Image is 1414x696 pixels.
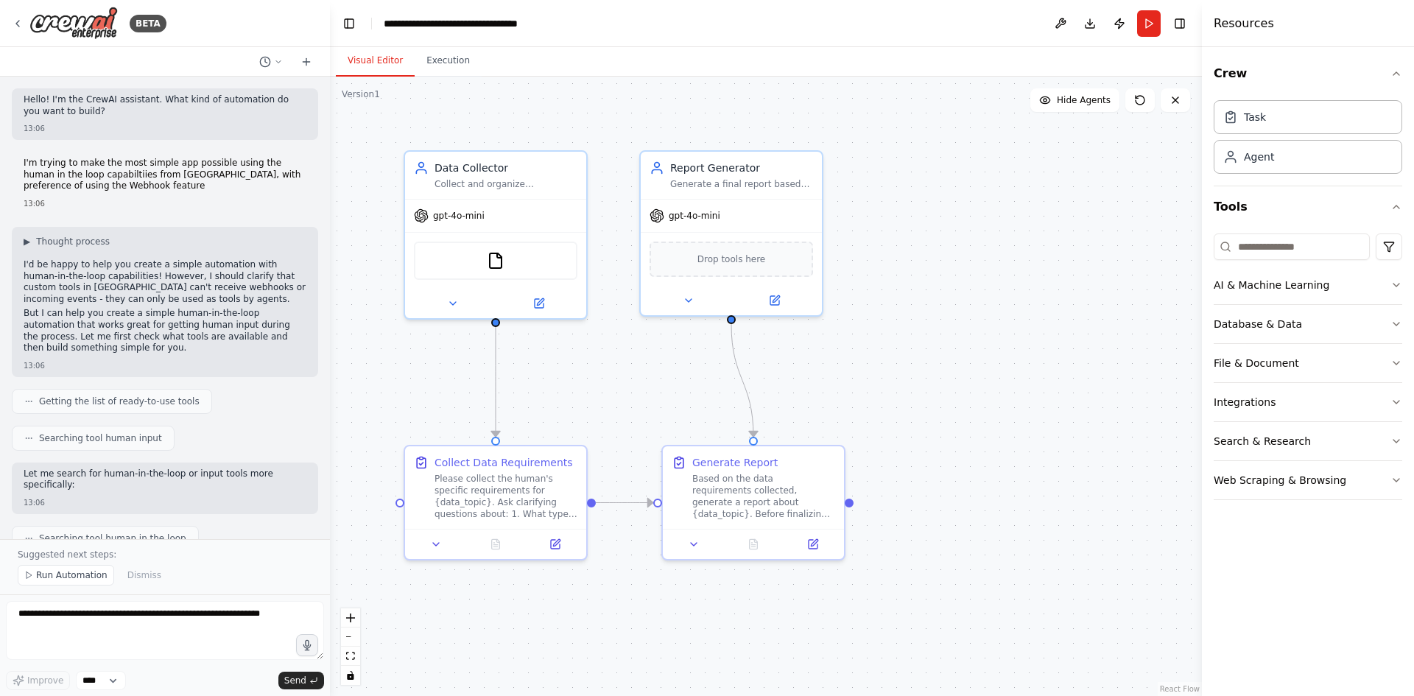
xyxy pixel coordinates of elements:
button: Dismiss [120,565,169,586]
div: Report Generator [670,161,813,175]
button: Crew [1214,53,1402,94]
p: Suggested next steps: [18,549,312,560]
g: Edge from 978a02d3-5a00-4eb4-b9f6-6be9b82f8fd7 to 793da6dd-d2eb-47f5-b21f-40d8642e786f [488,327,503,437]
button: Database & Data [1214,305,1402,343]
div: Data Collector [435,161,577,175]
div: Generate Report [692,455,778,470]
div: Version 1 [342,88,380,100]
button: Switch to previous chat [253,53,289,71]
div: Database & Data [1214,317,1302,331]
div: Data CollectorCollect and organize information based on human input and requirements. Wait for hu... [404,150,588,320]
div: Collect Data Requirements [435,455,573,470]
p: I'd be happy to help you create a simple automation with human-in-the-loop capabilities! However,... [24,259,306,305]
span: gpt-4o-mini [433,210,485,222]
p: Let me search for human-in-the-loop or input tools more specifically: [24,468,306,491]
p: Hello! I'm the CrewAI assistant. What kind of automation do you want to build? [24,94,306,117]
div: 13:06 [24,123,306,134]
button: Visual Editor [336,46,415,77]
img: FileReadTool [487,252,504,270]
span: Getting the list of ready-to-use tools [39,396,200,407]
div: AI & Machine Learning [1214,278,1329,292]
button: fit view [341,647,360,666]
button: Tools [1214,186,1402,228]
button: No output available [722,535,785,553]
div: BETA [130,15,166,32]
button: Open in side panel [733,292,816,309]
button: Web Scraping & Browsing [1214,461,1402,499]
div: Tools [1214,228,1402,512]
div: 13:06 [24,360,306,371]
div: Web Scraping & Browsing [1214,473,1346,488]
button: zoom out [341,628,360,647]
span: Searching tool human input [39,432,162,444]
button: zoom in [341,608,360,628]
button: Start a new chat [295,53,318,71]
span: Run Automation [36,569,108,581]
button: AI & Machine Learning [1214,266,1402,304]
span: ▶ [24,236,30,247]
button: Hide Agents [1030,88,1119,112]
button: toggle interactivity [341,666,360,685]
div: Collect and organize information based on human input and requirements. Wait for human feedback a... [435,178,577,190]
div: Agent [1244,150,1274,164]
g: Edge from 70f95c8f-fc53-433c-9d1f-11f3654e25fb to e53687e8-919e-4512-95e6-89e16764747f [724,324,761,437]
span: Send [284,675,306,686]
button: Hide left sidebar [339,13,359,34]
button: Open in side panel [787,535,838,553]
div: Task [1244,110,1266,124]
a: React Flow attribution [1160,685,1200,693]
div: Generate ReportBased on the data requirements collected, generate a report about {data_topic}. Be... [661,445,845,560]
span: Thought process [36,236,110,247]
div: Collect Data RequirementsPlease collect the human's specific requirements for {data_topic}. Ask c... [404,445,588,560]
span: Dismiss [127,569,161,581]
button: Open in side panel [530,535,580,553]
button: Improve [6,671,70,690]
div: Search & Research [1214,434,1311,449]
nav: breadcrumb [384,16,518,31]
img: Logo [29,7,118,40]
button: Click to speak your automation idea [296,634,318,656]
p: I'm trying to make the most simple app possible using the human in the loop capabiltiies from [GE... [24,158,306,192]
div: Please collect the human's specific requirements for {data_topic}. Ask clarifying questions about... [435,473,577,520]
button: Hide right sidebar [1169,13,1190,34]
div: 13:06 [24,497,306,508]
p: But I can help you create a simple human-in-the-loop automation that works great for getting huma... [24,308,306,354]
div: Report GeneratorGenerate a final report based on collected data and human requirements. Incorpora... [639,150,823,317]
div: React Flow controls [341,608,360,685]
span: Drop tools here [697,252,766,267]
div: Crew [1214,94,1402,186]
h4: Resources [1214,15,1274,32]
span: Searching tool human in the loop [39,532,186,544]
div: Integrations [1214,395,1276,409]
span: Improve [27,675,63,686]
div: Generate a final report based on collected data and human requirements. Incorporate human feedbac... [670,178,813,190]
button: File & Document [1214,344,1402,382]
span: gpt-4o-mini [669,210,720,222]
button: Run Automation [18,565,114,586]
button: Search & Research [1214,422,1402,460]
button: ▶Thought process [24,236,110,247]
button: No output available [465,535,527,553]
g: Edge from 793da6dd-d2eb-47f5-b21f-40d8642e786f to e53687e8-919e-4512-95e6-89e16764747f [596,496,653,510]
button: Integrations [1214,383,1402,421]
div: 13:06 [24,198,306,209]
div: Based on the data requirements collected, generate a report about {data_topic}. Before finalizing... [692,473,835,520]
button: Send [278,672,324,689]
span: Hide Agents [1057,94,1111,106]
div: File & Document [1214,356,1299,370]
button: Execution [415,46,482,77]
button: Open in side panel [497,295,580,312]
